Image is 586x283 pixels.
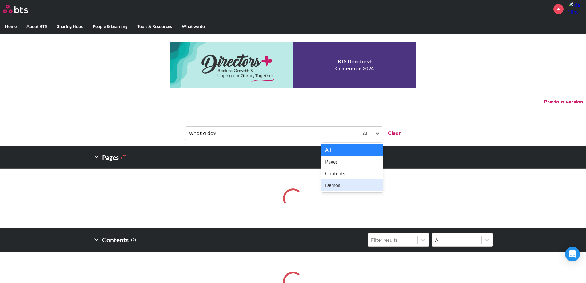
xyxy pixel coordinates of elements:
[131,236,136,244] small: ( 2 )
[170,42,416,88] a: Conference 2024
[568,2,583,16] a: Profile
[93,151,127,164] h2: Pages
[321,156,383,168] div: Pages
[93,233,136,247] h2: Contents
[371,237,414,243] div: Filter results
[544,99,583,105] button: Previous version
[3,5,39,13] a: Go home
[321,179,383,191] div: Demos
[321,144,383,156] div: All
[321,168,383,179] div: Contents
[132,18,177,34] label: Tools & Resources
[3,5,28,13] img: BTS Logo
[568,2,583,16] img: Ida Flint
[553,4,564,14] a: +
[185,127,321,140] input: Find contents, pages and demos...
[177,18,210,34] label: What we do
[435,237,478,243] div: All
[325,130,369,137] div: All
[88,18,132,34] label: People & Learning
[52,18,88,34] label: Sharing Hubs
[565,247,580,261] div: Open Intercom Messenger
[383,127,401,140] button: Clear
[22,18,52,34] label: About BTS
